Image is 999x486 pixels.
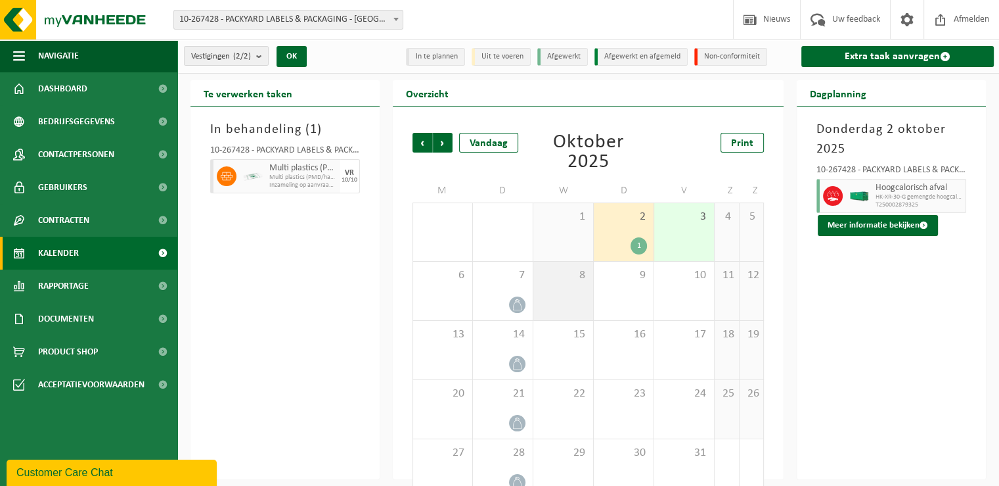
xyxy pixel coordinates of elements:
[721,210,732,224] span: 4
[210,146,360,159] div: 10-267428 - PACKYARD LABELS & PACKAGING - [GEOGRAPHIC_DATA]
[746,210,757,224] span: 5
[661,446,707,460] span: 31
[801,46,994,67] a: Extra taak aanvragen
[38,303,94,335] span: Documenten
[38,368,144,401] span: Acceptatievoorwaarden
[600,328,647,342] span: 16
[540,210,587,224] span: 1
[345,169,354,177] div: VR
[594,179,654,203] td: D
[600,210,647,224] span: 2
[540,268,587,283] span: 8
[38,72,87,105] span: Dashboard
[746,387,757,401] span: 26
[721,133,764,153] a: Print
[876,183,962,193] span: Hoogcalorisch afval
[818,215,938,236] button: Meer informatie bekijken
[38,237,79,270] span: Kalender
[420,268,466,283] span: 6
[631,237,647,255] div: 1
[600,387,647,401] span: 23
[233,52,251,61] count: (2/2)
[540,328,587,342] span: 15
[310,123,317,136] span: 1
[38,270,89,303] span: Rapportage
[721,328,732,342] span: 18
[459,133,518,153] div: Vandaag
[661,210,707,224] span: 3
[472,48,531,66] li: Uit te voeren
[661,387,707,401] span: 24
[731,138,753,149] span: Print
[243,166,263,186] img: LP-SK-00500-LPE-16
[661,328,707,342] span: 17
[38,335,98,368] span: Product Shop
[600,446,647,460] span: 30
[797,80,879,106] h2: Dagplanning
[479,328,526,342] span: 14
[540,387,587,401] span: 22
[269,163,337,174] span: Multi plastics (PMD/harde kunststoffen/spanbanden/EPS/folie naturel/folie gemengd)
[269,174,337,182] span: Multi plastics (PMD/harde kunststof/spanbanden/EPS/folie)
[473,179,533,203] td: D
[190,80,305,106] h2: Te verwerken taken
[412,133,432,153] span: Vorige
[654,179,715,203] td: V
[420,446,466,460] span: 27
[406,48,465,66] li: In te plannen
[594,48,688,66] li: Afgewerkt en afgemeld
[694,48,767,66] li: Non-conformiteit
[412,179,473,203] td: M
[210,120,360,139] h3: In behandeling ( )
[191,47,251,66] span: Vestigingen
[479,387,526,401] span: 21
[174,11,403,29] span: 10-267428 - PACKYARD LABELS & PACKAGING - NAZARETH
[38,171,87,204] span: Gebruikers
[269,182,337,189] span: Inzameling op aanvraag op geplande route (incl. verwerking)
[876,201,962,209] span: T250002879325
[537,48,588,66] li: Afgewerkt
[533,179,594,203] td: W
[38,39,79,72] span: Navigatie
[38,138,114,171] span: Contactpersonen
[740,179,765,203] td: Z
[721,387,732,401] span: 25
[746,328,757,342] span: 19
[715,179,739,203] td: Z
[849,191,869,201] img: HK-XR-30-GN-00
[533,133,642,172] div: Oktober 2025
[876,193,962,201] span: HK-XR-30-G gemengde hoogcalo fractie (asrest > 7%) groen
[277,46,307,67] button: OK
[816,120,966,159] h3: Donderdag 2 oktober 2025
[38,105,115,138] span: Bedrijfsgegevens
[420,328,466,342] span: 13
[173,10,403,30] span: 10-267428 - PACKYARD LABELS & PACKAGING - NAZARETH
[420,387,466,401] span: 20
[540,446,587,460] span: 29
[479,446,526,460] span: 28
[721,268,732,283] span: 11
[661,268,707,283] span: 10
[184,46,269,66] button: Vestigingen(2/2)
[433,133,453,153] span: Volgende
[38,204,89,237] span: Contracten
[746,268,757,283] span: 12
[393,80,462,106] h2: Overzicht
[816,166,966,179] div: 10-267428 - PACKYARD LABELS & PACKAGING - [GEOGRAPHIC_DATA]
[7,457,219,486] iframe: chat widget
[342,177,357,183] div: 10/10
[600,268,647,283] span: 9
[479,268,526,283] span: 7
